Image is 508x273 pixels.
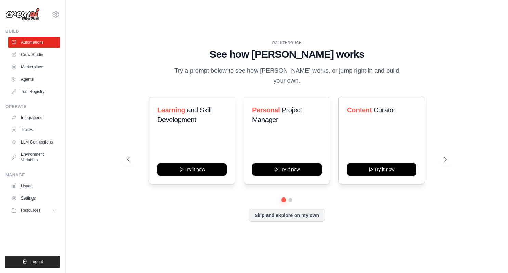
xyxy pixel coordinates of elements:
[8,124,60,135] a: Traces
[8,86,60,97] a: Tool Registry
[374,106,395,114] span: Curator
[30,259,43,264] span: Logout
[127,40,447,45] div: WALKTHROUGH
[127,48,447,60] h1: See how [PERSON_NAME] works
[249,209,325,222] button: Skip and explore on my own
[21,208,40,213] span: Resources
[157,106,185,114] span: Learning
[8,137,60,148] a: LLM Connections
[8,49,60,60] a: Crew Studio
[5,8,40,21] img: Logo
[5,256,60,268] button: Logout
[157,163,227,176] button: Try it now
[5,104,60,109] div: Operate
[474,240,508,273] iframe: Chat Widget
[347,163,416,176] button: Try it now
[252,106,302,123] span: Project Manager
[8,37,60,48] a: Automations
[8,180,60,191] a: Usage
[8,62,60,72] a: Marketplace
[8,205,60,216] button: Resources
[8,193,60,204] a: Settings
[8,112,60,123] a: Integrations
[5,172,60,178] div: Manage
[252,163,322,176] button: Try it now
[8,149,60,165] a: Environment Variables
[172,66,402,86] p: Try a prompt below to see how [PERSON_NAME] works, or jump right in and build your own.
[347,106,372,114] span: Content
[5,29,60,34] div: Build
[252,106,280,114] span: Personal
[157,106,211,123] span: and Skill Development
[8,74,60,85] a: Agents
